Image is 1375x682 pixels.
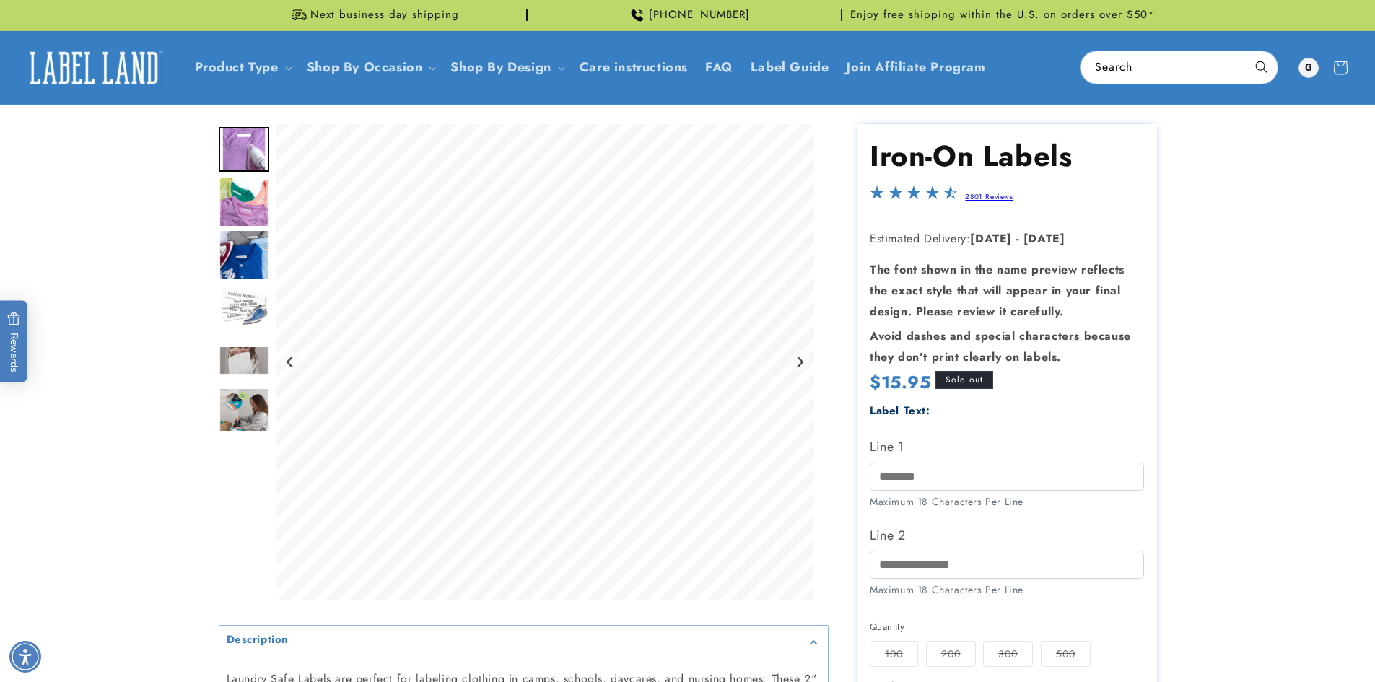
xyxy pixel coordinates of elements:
[870,494,1144,510] div: Maximum 18 Characters Per Line
[870,620,906,634] legend: Quantity
[219,282,269,333] img: Iron-on name labels with an iron
[7,312,21,372] span: Rewards
[186,51,298,84] summary: Product Type
[983,641,1033,667] label: 300
[705,59,733,76] span: FAQ
[965,191,1013,202] a: 2801 Reviews - open in a new tab
[870,328,1131,365] strong: Avoid dashes and special characters because they don’t print clearly on labels.
[442,51,570,84] summary: Shop By Design
[870,189,958,206] span: 4.5-star overall rating
[219,124,269,175] div: Go to slide 1
[281,352,300,372] button: Go to last slide
[219,177,269,227] img: Iron on name tags ironed to a t-shirt
[870,261,1125,320] strong: The font shown in the name preview reflects the exact style that will appear in your final design...
[926,641,976,667] label: 200
[870,229,1144,250] p: Estimated Delivery:
[298,51,442,84] summary: Shop By Occasion
[870,524,1144,547] label: Line 2
[870,137,1144,175] h1: Iron-On Labels
[571,51,697,84] a: Care instructions
[870,435,1144,458] label: Line 1
[1023,230,1065,247] strong: [DATE]
[846,59,985,76] span: Join Affiliate Program
[1303,614,1361,668] iframe: Gorgias live chat messenger
[219,177,269,227] div: Go to slide 2
[22,45,166,90] img: Label Land
[1016,230,1020,247] strong: -
[970,230,1012,247] strong: [DATE]
[935,371,993,389] span: Sold out
[219,346,269,375] img: null
[1246,51,1278,83] button: Search
[219,229,269,280] div: Go to slide 3
[219,388,269,438] div: Go to slide 6
[1041,641,1091,667] label: 500
[649,8,750,22] span: [PHONE_NUMBER]
[870,582,1144,598] div: Maximum 18 Characters Per Line
[450,58,551,76] a: Shop By Design
[219,229,269,280] img: Iron on name labels ironed to shirt collar
[17,40,172,95] a: Label Land
[870,641,918,667] label: 100
[219,335,269,385] div: Go to slide 5
[580,59,688,76] span: Care instructions
[870,403,930,419] label: Label Text:
[219,388,269,438] img: Iron-On Labels - Label Land
[850,8,1155,22] span: Enjoy free shipping within the U.S. on orders over $50*
[219,626,828,658] summary: Description
[12,567,183,610] iframe: Sign Up via Text for Offers
[870,370,931,395] span: $15.95
[310,8,459,22] span: Next business day shipping
[9,641,41,673] div: Accessibility Menu
[307,59,423,76] span: Shop By Occasion
[751,59,829,76] span: Label Guide
[219,282,269,333] div: Go to slide 4
[195,58,279,76] a: Product Type
[227,633,289,647] h2: Description
[837,51,994,84] a: Join Affiliate Program
[219,127,269,172] img: Iron on name label being ironed to shirt
[742,51,838,84] a: Label Guide
[790,352,809,372] button: Next slide
[697,51,742,84] a: FAQ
